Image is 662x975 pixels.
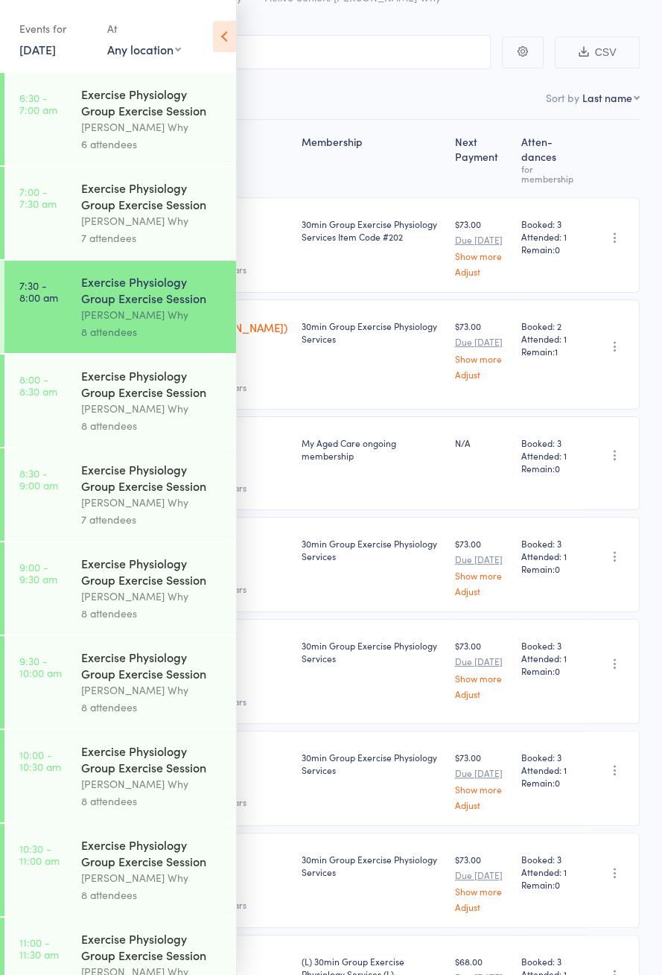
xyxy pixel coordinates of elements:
[81,212,223,229] div: [PERSON_NAME] Why
[81,400,223,417] div: [PERSON_NAME] Why
[81,555,223,588] div: Exercise Physiology Group Exercise Session
[455,251,509,261] a: Show more
[554,776,559,789] span: 0
[107,16,181,41] div: At
[81,323,223,340] div: 8 attendees
[455,768,509,778] small: Due [DATE]
[555,36,640,69] button: CSV
[81,461,223,494] div: Exercise Physiology Group Exercise Session
[81,793,223,810] div: 8 attendees
[521,955,579,968] span: Booked: 3
[521,320,579,332] span: Booked: 2
[302,751,443,776] div: 30min Group Exercise Physiology Services
[81,229,223,247] div: 7 attendees
[81,605,223,622] div: 8 attendees
[81,511,223,528] div: 7 attendees
[455,902,509,912] a: Adjust
[521,866,579,878] span: Attended: 1
[455,853,509,912] div: $73.00
[521,562,579,575] span: Remain:
[296,127,449,191] div: Membership
[107,41,181,57] div: Any location
[521,537,579,550] span: Booked: 3
[19,373,57,397] time: 8:00 - 8:30 am
[81,494,223,511] div: [PERSON_NAME] Why
[4,542,236,635] a: 9:00 -9:30 amExercise Physiology Group Exercise Session[PERSON_NAME] Why8 attendees
[521,217,579,230] span: Booked: 3
[455,337,509,347] small: Due [DATE]
[19,41,56,57] a: [DATE]
[81,417,223,434] div: 8 attendees
[19,185,57,209] time: 7:00 - 7:30 am
[521,652,579,664] span: Attended: 1
[455,800,509,810] a: Adjust
[449,127,515,191] div: Next Payment
[302,217,443,243] div: 30min Group Exercise Physiology Services Item Code #202
[81,743,223,775] div: Exercise Physiology Group Exercise Session
[546,90,579,105] label: Sort by
[81,118,223,136] div: [PERSON_NAME] Why
[81,930,223,963] div: Exercise Physiology Group Exercise Session
[455,586,509,596] a: Adjust
[521,751,579,763] span: Booked: 3
[455,354,509,363] a: Show more
[19,16,92,41] div: Events for
[554,462,559,474] span: 0
[455,673,509,683] a: Show more
[81,649,223,682] div: Exercise Physiology Group Exercise Session
[455,784,509,794] a: Show more
[455,369,509,379] a: Adjust
[81,886,223,903] div: 8 attendees
[455,689,509,699] a: Adjust
[81,86,223,118] div: Exercise Physiology Group Exercise Session
[4,448,236,541] a: 8:30 -9:00 amExercise Physiology Group Exercise Session[PERSON_NAME] Why7 attendees
[81,836,223,869] div: Exercise Physiology Group Exercise Session
[81,775,223,793] div: [PERSON_NAME] Why
[554,562,559,575] span: 0
[81,367,223,400] div: Exercise Physiology Group Exercise Session
[582,90,632,105] div: Last name
[455,537,509,596] div: $73.00
[81,180,223,212] div: Exercise Physiology Group Exercise Session
[19,655,62,679] time: 9:30 - 10:00 am
[521,763,579,776] span: Attended: 1
[554,878,559,891] span: 0
[521,436,579,449] span: Booked: 3
[19,561,57,585] time: 9:00 - 9:30 am
[455,639,509,698] div: $73.00
[455,554,509,565] small: Due [DATE]
[19,842,60,866] time: 10:30 - 11:00 am
[455,235,509,245] small: Due [DATE]
[19,92,57,115] time: 6:30 - 7:00 am
[521,164,579,183] div: for membership
[521,639,579,652] span: Booked: 3
[455,571,509,580] a: Show more
[81,136,223,153] div: 6 attendees
[554,243,559,255] span: 0
[19,936,59,960] time: 11:00 - 11:30 am
[455,267,509,276] a: Adjust
[521,230,579,243] span: Attended: 1
[4,261,236,353] a: 7:30 -8:00 amExercise Physiology Group Exercise Session[PERSON_NAME] Why8 attendees
[455,751,509,810] div: $73.00
[81,273,223,306] div: Exercise Physiology Group Exercise Session
[4,355,236,447] a: 8:00 -8:30 amExercise Physiology Group Exercise Session[PERSON_NAME] Why8 attendees
[521,776,579,789] span: Remain:
[521,664,579,677] span: Remain:
[521,853,579,866] span: Booked: 3
[521,462,579,474] span: Remain:
[19,467,58,491] time: 8:30 - 9:00 am
[455,217,509,276] div: $73.00
[521,550,579,562] span: Attended: 1
[22,35,491,69] input: Search by name
[4,73,236,165] a: 6:30 -7:00 amExercise Physiology Group Exercise Session[PERSON_NAME] Why6 attendees
[455,870,509,880] small: Due [DATE]
[81,682,223,699] div: [PERSON_NAME] Why
[521,345,579,358] span: Remain:
[521,332,579,345] span: Attended: 1
[302,537,443,562] div: 30min Group Exercise Physiology Services
[515,127,585,191] div: Atten­dances
[302,639,443,664] div: 30min Group Exercise Physiology Services
[455,656,509,667] small: Due [DATE]
[4,730,236,822] a: 10:00 -10:30 amExercise Physiology Group Exercise Session[PERSON_NAME] Why8 attendees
